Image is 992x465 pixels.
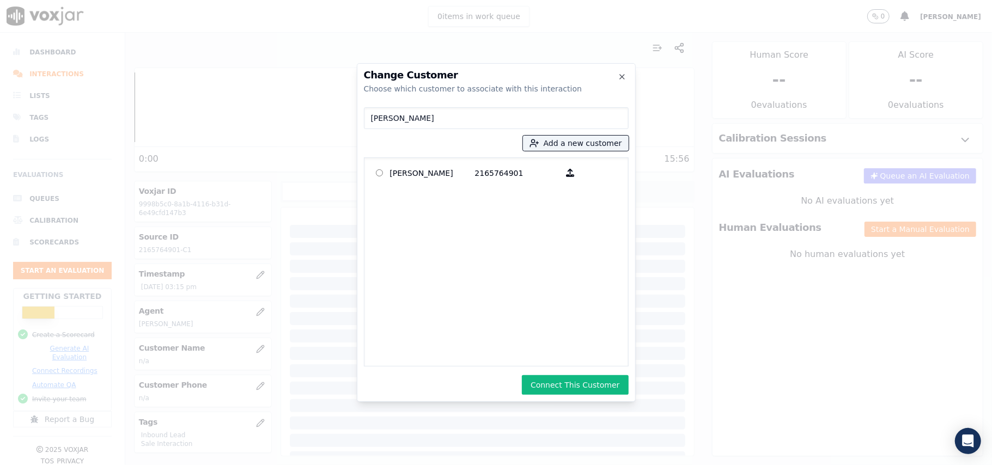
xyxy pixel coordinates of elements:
[390,164,475,181] p: [PERSON_NAME]
[376,169,383,176] input: [PERSON_NAME] 2165764901
[560,164,581,181] button: [PERSON_NAME] 2165764901
[364,107,629,129] input: Search Customers
[522,375,628,395] button: Connect This Customer
[955,428,981,454] div: Open Intercom Messenger
[364,70,629,80] h2: Change Customer
[475,164,560,181] p: 2165764901
[523,136,629,151] button: Add a new customer
[364,83,629,94] div: Choose which customer to associate with this interaction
